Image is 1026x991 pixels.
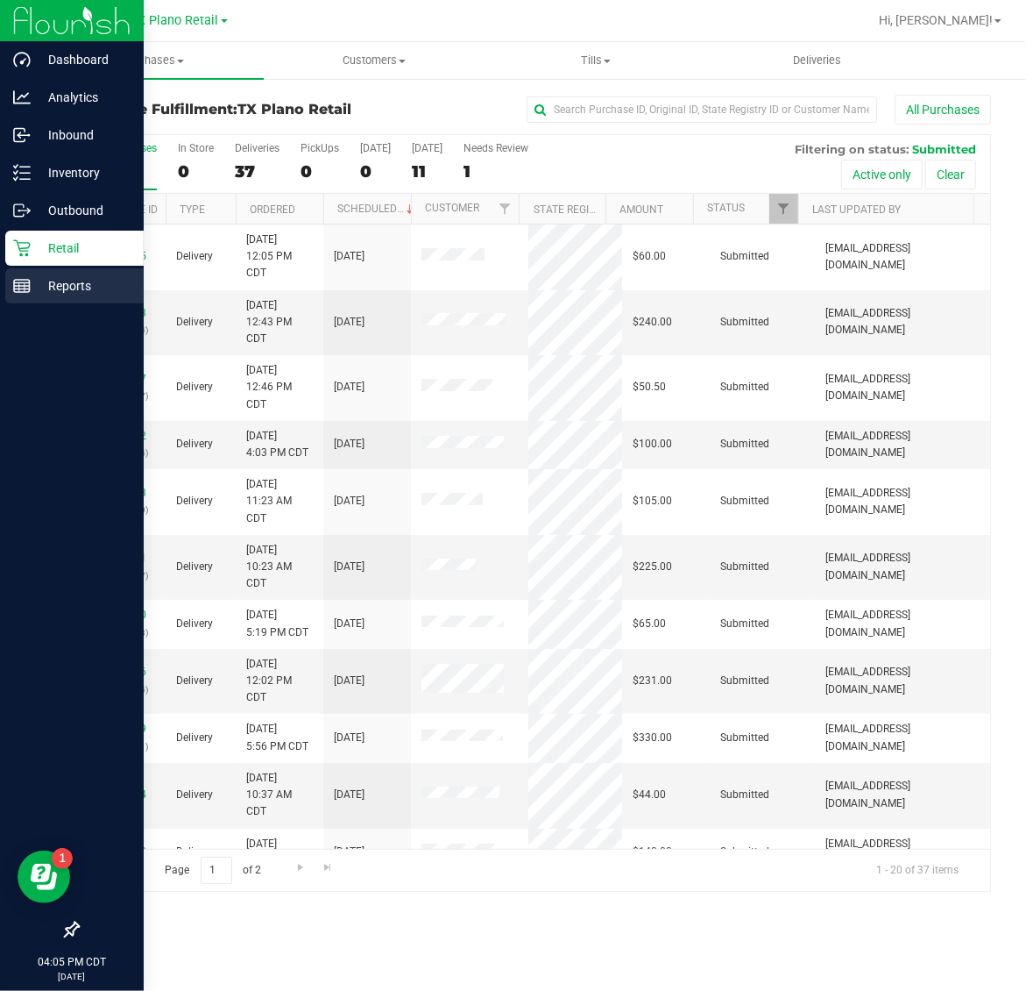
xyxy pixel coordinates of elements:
[13,239,31,257] inline-svg: Retail
[13,277,31,295] inline-svg: Reports
[360,161,391,182] div: 0
[334,559,364,575] span: [DATE]
[235,142,279,154] div: Deliveries
[301,142,339,154] div: PickUps
[334,493,364,510] span: [DATE]
[246,542,313,593] span: [DATE] 10:23 AM CDT
[825,607,980,640] span: [EMAIL_ADDRESS][DOMAIN_NAME]
[707,202,745,214] a: Status
[912,142,976,156] span: Submitted
[31,87,136,108] p: Analytics
[176,314,213,331] span: Delivery
[412,161,442,182] div: 11
[720,673,769,689] span: Submitted
[246,770,313,821] span: [DATE] 10:37 AM CDT
[925,160,976,189] button: Clear
[334,730,364,746] span: [DATE]
[246,428,308,461] span: [DATE] 4:03 PM CDT
[633,616,666,632] span: $65.00
[825,485,980,518] span: [EMAIL_ADDRESS][DOMAIN_NAME]
[176,559,213,575] span: Delivery
[895,95,991,125] button: All Purchases
[795,142,909,156] span: Filtering on status:
[176,730,213,746] span: Delivery
[246,836,308,869] span: [DATE] 1:21 PM CDT
[825,836,980,869] span: [EMAIL_ADDRESS][DOMAIN_NAME]
[246,721,308,754] span: [DATE] 5:56 PM CDT
[334,616,364,632] span: [DATE]
[633,559,672,575] span: $225.00
[265,53,485,68] span: Customers
[52,848,73,869] iframe: Resource center unread badge
[720,493,769,510] span: Submitted
[485,53,705,68] span: Tills
[301,161,339,182] div: 0
[246,362,313,413] span: [DATE] 12:46 PM CDT
[769,194,798,224] a: Filter
[176,379,213,396] span: Delivery
[77,102,382,118] h3: Purchase Fulfillment:
[176,844,213,860] span: Delivery
[237,101,351,118] span: TX Plano Retail
[8,970,136,983] p: [DATE]
[633,493,672,510] span: $105.00
[425,202,479,214] a: Customer
[334,379,364,396] span: [DATE]
[337,203,417,215] a: Scheduled
[31,125,136,146] p: Inbound
[131,13,219,28] span: TX Plano Retail
[250,203,295,216] a: Ordered
[176,787,213,803] span: Delivery
[178,161,214,182] div: 0
[180,203,205,216] a: Type
[246,297,313,348] span: [DATE] 12:43 PM CDT
[31,275,136,296] p: Reports
[31,162,136,183] p: Inventory
[246,656,313,707] span: [DATE] 12:02 PM CDT
[13,164,31,182] inline-svg: Inventory
[31,238,136,259] p: Retail
[315,857,341,880] a: Go to the last page
[13,202,31,219] inline-svg: Outbound
[31,200,136,221] p: Outbound
[633,787,666,803] span: $44.00
[13,89,31,106] inline-svg: Analytics
[246,607,308,640] span: [DATE] 5:19 PM CDT
[201,857,232,884] input: 1
[720,248,769,265] span: Submitted
[879,13,993,27] span: Hi, [PERSON_NAME]!
[825,664,980,697] span: [EMAIL_ADDRESS][DOMAIN_NAME]
[334,436,364,453] span: [DATE]
[769,53,865,68] span: Deliveries
[31,49,136,70] p: Dashboard
[463,161,528,182] div: 1
[720,379,769,396] span: Submitted
[706,42,928,79] a: Deliveries
[825,240,980,274] span: [EMAIL_ADDRESS][DOMAIN_NAME]
[42,53,264,68] span: Purchases
[287,857,313,880] a: Go to the next page
[720,844,769,860] span: Submitted
[633,730,672,746] span: $330.00
[825,778,980,811] span: [EMAIL_ADDRESS][DOMAIN_NAME]
[264,42,485,79] a: Customers
[633,673,672,689] span: $231.00
[633,314,672,331] span: $240.00
[42,42,264,79] a: Purchases
[334,248,364,265] span: [DATE]
[720,559,769,575] span: Submitted
[633,436,672,453] span: $100.00
[485,42,706,79] a: Tills
[812,203,901,216] a: Last Updated By
[720,787,769,803] span: Submitted
[841,160,923,189] button: Active only
[176,436,213,453] span: Delivery
[619,203,663,216] a: Amount
[825,721,980,754] span: [EMAIL_ADDRESS][DOMAIN_NAME]
[534,203,626,216] a: State Registry ID
[334,787,364,803] span: [DATE]
[825,428,980,461] span: [EMAIL_ADDRESS][DOMAIN_NAME]
[334,673,364,689] span: [DATE]
[8,954,136,970] p: 04:05 PM CDT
